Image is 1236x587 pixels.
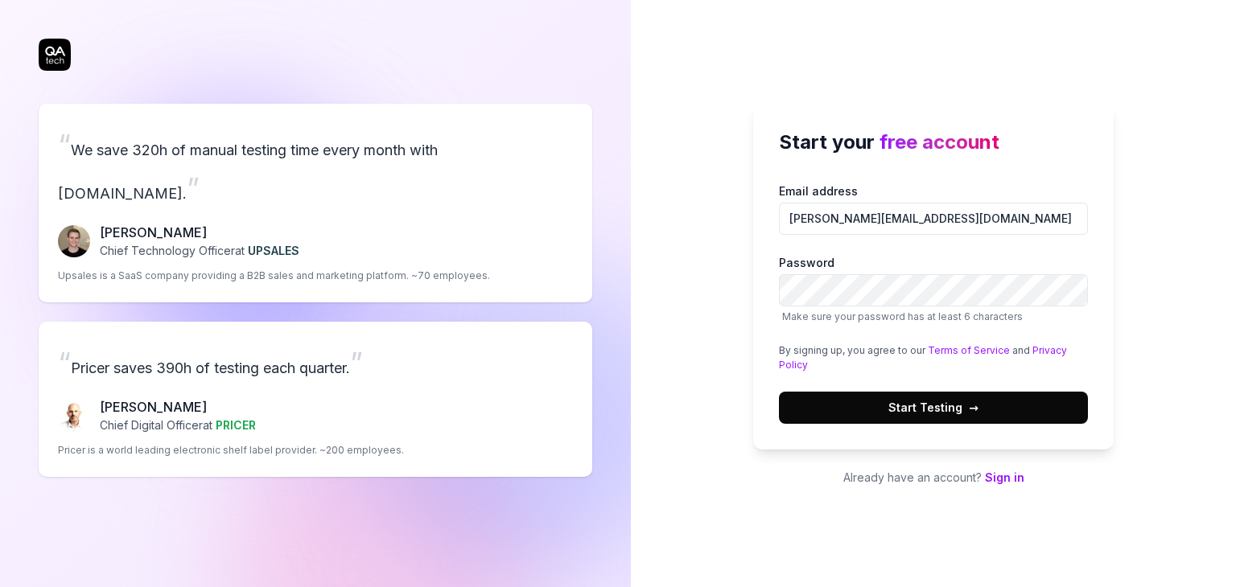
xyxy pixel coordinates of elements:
a: Sign in [985,470,1024,484]
p: Pricer saves 390h of testing each quarter. [58,341,573,384]
p: Chief Digital Officer at [100,417,256,433]
p: Chief Technology Officer at [100,242,299,259]
span: UPSALES [248,244,299,257]
div: By signing up, you agree to our and [779,343,1088,372]
img: Chris Chalkitis [58,400,90,432]
a: “Pricer saves 390h of testing each quarter.”Chris Chalkitis[PERSON_NAME]Chief Digital Officerat P... [39,322,592,477]
span: free account [880,130,999,154]
span: “ [58,127,71,162]
a: Privacy Policy [779,344,1067,371]
span: PRICER [216,418,256,432]
a: “We save 320h of manual testing time every month with [DOMAIN_NAME].”Fredrik Seidl[PERSON_NAME]Ch... [39,104,592,302]
h2: Start your [779,128,1088,157]
a: Terms of Service [928,344,1010,356]
p: Upsales is a SaaS company providing a B2B sales and marketing platform. ~70 employees. [58,269,490,283]
span: Make sure your password has at least 6 characters [782,310,1023,322]
button: Start Testing→ [779,392,1088,424]
img: Fredrik Seidl [58,225,90,257]
input: Email address [779,203,1088,235]
label: Email address [779,183,1088,235]
span: “ [58,345,71,380]
span: Start Testing [888,399,978,416]
span: → [969,399,978,416]
span: ” [350,345,363,380]
label: Password [779,254,1088,324]
span: ” [187,170,200,206]
p: We save 320h of manual testing time every month with [DOMAIN_NAME]. [58,123,573,210]
p: Already have an account? [753,469,1114,486]
p: [PERSON_NAME] [100,223,299,242]
p: Pricer is a world leading electronic shelf label provider. ~200 employees. [58,443,404,458]
input: PasswordMake sure your password has at least 6 characters [779,274,1088,306]
p: [PERSON_NAME] [100,397,256,417]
